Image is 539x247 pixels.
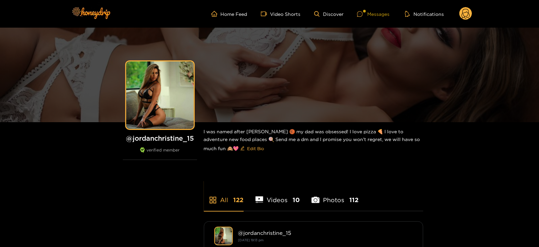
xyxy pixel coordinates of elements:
[238,230,413,236] div: @ jordanchristine_15
[239,143,266,154] button: editEdit Bio
[214,227,233,245] img: jordanchristine_15
[261,11,270,17] span: video-camera
[211,11,247,17] a: Home Feed
[211,11,221,17] span: home
[240,146,245,151] span: edit
[234,196,244,204] span: 122
[314,11,344,17] a: Discover
[209,196,217,204] span: appstore
[293,196,300,204] span: 10
[255,181,300,211] li: Videos
[204,122,423,159] div: I was named after [PERSON_NAME] 🏀 my dad was obsessed! I love pizza 🍕 I love to adventure new foo...
[357,10,389,18] div: Messages
[247,145,264,152] span: Edit Bio
[123,134,197,142] h1: @ jordanchristine_15
[123,147,197,160] div: verified member
[204,181,244,211] li: All
[349,196,358,204] span: 112
[238,238,264,242] small: [DATE] 19:13 pm
[261,11,301,17] a: Video Shorts
[312,181,358,211] li: Photos
[403,10,446,17] button: Notifications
